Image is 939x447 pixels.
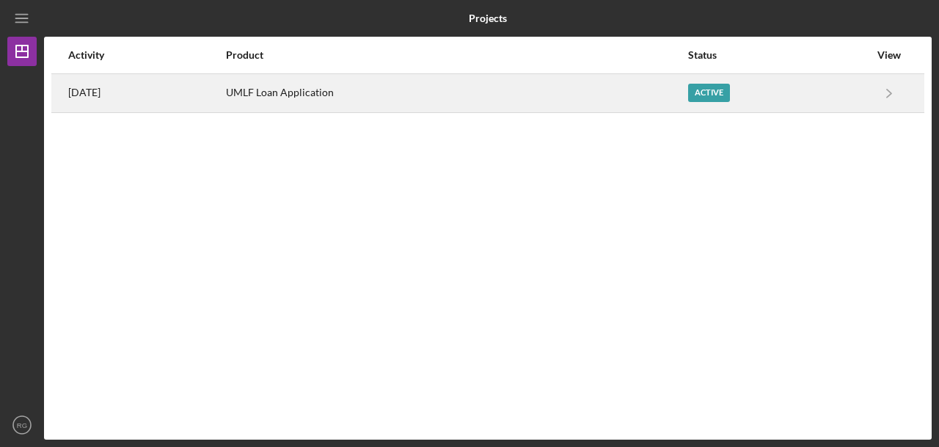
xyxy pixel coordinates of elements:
time: 2025-09-22 23:51 [68,87,101,98]
button: RG [7,410,37,440]
div: Product [226,49,686,61]
div: UMLF Loan Application [226,75,686,112]
div: Activity [68,49,224,61]
text: RG [17,421,27,429]
b: Projects [469,12,507,24]
div: Active [688,84,730,102]
div: View [871,49,907,61]
div: Status [688,49,869,61]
